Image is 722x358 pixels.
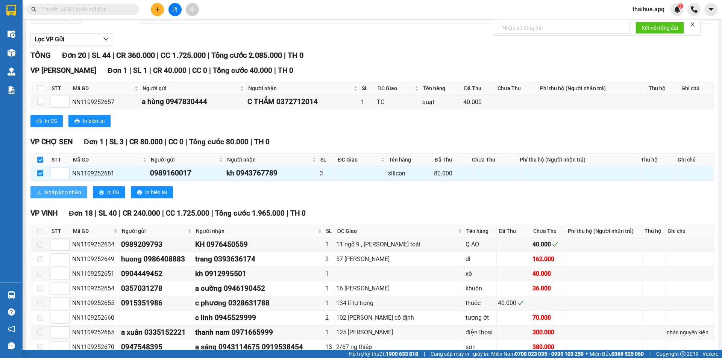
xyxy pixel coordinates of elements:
span: printer [74,118,80,124]
th: Đã Thu [497,225,531,237]
div: 3 [320,169,335,178]
span: | [211,209,213,218]
div: 2 [325,313,334,322]
div: quạt [422,97,461,107]
span: | [250,137,252,146]
div: 11 ngõ 9 , [PERSON_NAME] toái [336,240,463,249]
th: STT [50,225,71,237]
div: 300.000 [532,328,564,337]
span: search [31,7,36,12]
span: ĐC Giao [378,84,413,92]
span: copyright [680,351,686,356]
input: Nhập số tổng đài [498,22,629,34]
span: Cung cấp máy in - giấy in: [431,350,489,358]
th: Thu hộ [643,225,666,237]
div: 102 [PERSON_NAME] cố định [336,313,463,322]
strong: 0708 023 035 - 0935 103 250 [515,351,584,357]
div: silicon [388,169,431,178]
th: Ghi chú [680,82,714,95]
div: 2/67 ng thiếp [336,342,463,352]
div: khuôn [466,284,495,293]
span: VP [PERSON_NAME] [30,66,96,75]
th: STT [50,154,71,166]
td: NN1109252651 [71,267,120,281]
img: logo-vxr [6,5,16,16]
span: | [208,51,209,60]
span: message [8,342,15,349]
button: Kết nối tổng đài [636,22,684,34]
img: solution-icon [8,86,15,94]
span: TH 0 [254,137,270,146]
th: Phí thu hộ (Người nhận trả) [538,82,647,95]
span: TH 0 [290,209,306,218]
div: 70.000 [532,313,564,322]
div: 40.000 [532,240,564,249]
div: 36.000 [532,284,564,293]
span: TH 0 [288,51,303,60]
div: 0915351986 [121,298,193,309]
td: NN1109252665 [71,325,120,340]
span: close [690,22,695,27]
sup: 2 [678,3,683,9]
img: warehouse-icon [8,30,15,38]
span: download [36,190,42,196]
div: 57 [PERSON_NAME] [336,254,463,264]
div: trang 0393636174 [195,254,323,265]
div: kh 0912995501 [195,268,323,279]
div: NN1109252681 [72,169,147,178]
div: thuốc [466,298,495,308]
span: Người gửi [122,227,186,235]
span: | [119,209,121,218]
button: printerIn biên lai [131,186,173,198]
th: Phí thu hộ (Người nhận trả) [566,225,643,237]
div: 1 [325,269,334,278]
div: NN1109252649 [72,254,118,264]
span: | [209,66,211,75]
div: 1 [325,240,334,249]
div: kh 0943767789 [226,168,317,179]
td: NN1109252660 [71,311,120,325]
span: VP VINH [30,209,58,218]
span: In biên lai [83,117,105,125]
span: CC 0 [168,137,184,146]
div: sơn [466,342,495,352]
span: | [162,209,164,218]
div: 1 [325,284,334,293]
span: caret-down [708,6,714,13]
span: Lọc VP Gửi [35,35,64,44]
div: Q ÁO [466,240,495,249]
span: Người gửi [143,84,238,92]
td: NN1109252634 [71,237,120,252]
div: 2 [325,254,334,264]
img: phone-icon [691,6,698,13]
div: 1 [361,97,374,107]
div: a hùng 0947830444 [142,96,245,107]
div: NN1109252654 [72,284,118,293]
button: plus [151,3,164,16]
div: 0904449452 [121,268,193,279]
div: c linh 0945529999 [195,312,323,323]
th: STT [50,82,71,95]
td: NN1109252649 [71,252,120,267]
span: | [287,209,288,218]
div: a xuân 0335152221 [121,327,193,338]
span: Tổng cước 80.000 [189,137,249,146]
span: CC 0 [192,66,207,75]
div: tương ớt [466,313,495,322]
div: 380.000 [532,342,564,352]
div: NN1109252634 [72,240,118,249]
div: NN1109252651 [72,269,118,278]
th: Chưa Thu [531,225,566,237]
span: | [95,209,97,218]
strong: 0369 525 060 [611,351,644,357]
div: 0989209793 [121,239,193,250]
button: file-add [168,3,182,16]
span: In DS [107,188,119,196]
div: 0357031278 [121,283,193,294]
span: | [88,51,90,60]
span: | [126,137,127,146]
div: 134 lí tự trọng [336,298,463,308]
span: CR 80.000 [129,137,163,146]
span: | [274,66,276,75]
span: Đơn 1 [108,66,127,75]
